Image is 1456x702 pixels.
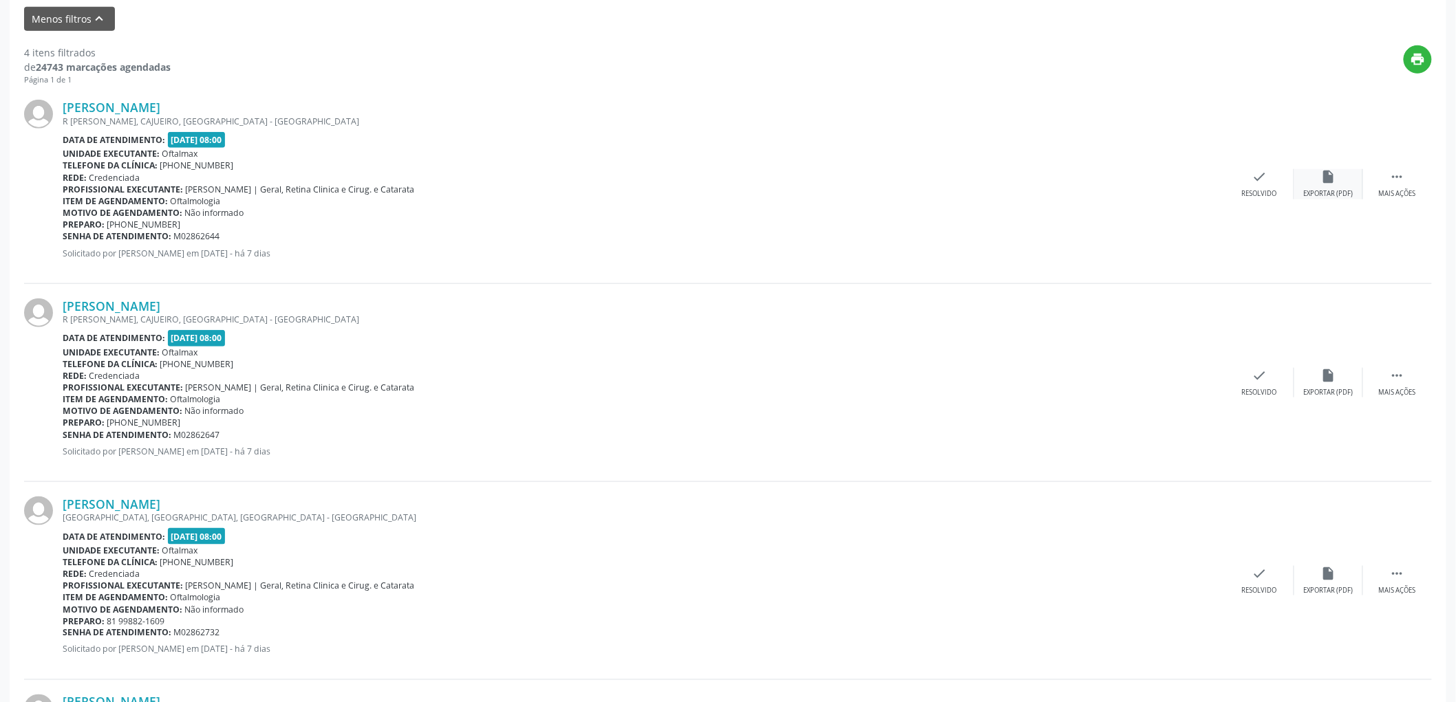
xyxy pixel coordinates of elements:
span: Credenciada [89,172,140,184]
b: Motivo de agendamento: [63,207,182,219]
span: [PHONE_NUMBER] [160,358,234,370]
b: Preparo: [63,417,105,428]
div: [GEOGRAPHIC_DATA], [GEOGRAPHIC_DATA], [GEOGRAPHIC_DATA] - [GEOGRAPHIC_DATA] [63,512,1225,523]
span: M02862647 [174,429,220,441]
span: [PHONE_NUMBER] [107,417,181,428]
div: Exportar (PDF) [1304,388,1353,397]
b: Rede: [63,568,87,580]
span: 81 99882-1609 [107,615,165,627]
b: Item de agendamento: [63,393,168,405]
span: Oftalmax [162,545,198,556]
b: Rede: [63,370,87,382]
b: Item de agendamento: [63,195,168,207]
b: Profissional executante: [63,382,183,393]
b: Data de atendimento: [63,531,165,542]
b: Profissional executante: [63,580,183,591]
div: Mais ações [1379,586,1416,595]
div: Mais ações [1379,189,1416,199]
span: [PHONE_NUMBER] [107,219,181,230]
b: Senha de atendimento: [63,230,171,242]
div: de [24,60,171,74]
p: Solicitado por [PERSON_NAME] em [DATE] - há 7 dias [63,248,1225,259]
strong: 24743 marcações agendadas [36,61,171,74]
i:  [1390,368,1405,383]
div: R [PERSON_NAME], CAJUEIRO, [GEOGRAPHIC_DATA] - [GEOGRAPHIC_DATA] [63,314,1225,325]
i: check [1252,169,1267,184]
a: [PERSON_NAME] [63,496,160,512]
i: insert_drive_file [1321,169,1336,184]
i:  [1390,566,1405,581]
span: Credenciada [89,568,140,580]
i: insert_drive_file [1321,566,1336,581]
div: Página 1 de 1 [24,74,171,86]
span: Não informado [185,405,244,417]
span: Não informado [185,207,244,219]
span: [PHONE_NUMBER] [160,160,234,171]
span: M02862732 [174,627,220,639]
b: Item de agendamento: [63,591,168,603]
b: Rede: [63,172,87,184]
a: [PERSON_NAME] [63,298,160,314]
span: Oftalmologia [171,195,221,207]
span: M02862644 [174,230,220,242]
button: print [1404,45,1432,74]
b: Motivo de agendamento: [63,604,182,615]
span: Oftalmax [162,347,198,358]
span: [PERSON_NAME] | Geral, Retina Clinica e Cirug. e Catarata [186,184,415,195]
a: [PERSON_NAME] [63,100,160,115]
span: Oftalmologia [171,393,221,405]
div: Resolvido [1242,586,1277,595]
b: Profissional executante: [63,184,183,195]
span: [DATE] 08:00 [168,330,226,346]
i: insert_drive_file [1321,368,1336,383]
b: Data de atendimento: [63,332,165,344]
span: [PERSON_NAME] | Geral, Retina Clinica e Cirug. e Catarata [186,580,415,591]
b: Preparo: [63,219,105,230]
i: print [1411,52,1426,67]
img: img [24,100,53,129]
span: [DATE] 08:00 [168,132,226,148]
div: Resolvido [1242,388,1277,397]
b: Preparo: [63,615,105,627]
p: Solicitado por [PERSON_NAME] em [DATE] - há 7 dias [63,446,1225,457]
span: [PHONE_NUMBER] [160,556,234,568]
span: Oftalmax [162,148,198,160]
b: Motivo de agendamento: [63,405,182,417]
span: [DATE] 08:00 [168,528,226,544]
div: 4 itens filtrados [24,45,171,60]
button: Menos filtroskeyboard_arrow_up [24,7,115,31]
span: Não informado [185,604,244,615]
p: Solicitado por [PERSON_NAME] em [DATE] - há 7 dias [63,644,1225,655]
i: check [1252,368,1267,383]
b: Unidade executante: [63,545,160,556]
div: Exportar (PDF) [1304,189,1353,199]
span: Oftalmologia [171,591,221,603]
span: [PERSON_NAME] | Geral, Retina Clinica e Cirug. e Catarata [186,382,415,393]
b: Unidade executante: [63,347,160,358]
b: Telefone da clínica: [63,358,158,370]
b: Telefone da clínica: [63,160,158,171]
span: Credenciada [89,370,140,382]
b: Unidade executante: [63,148,160,160]
div: Resolvido [1242,189,1277,199]
div: Exportar (PDF) [1304,586,1353,595]
img: img [24,496,53,525]
div: R [PERSON_NAME], CAJUEIRO, [GEOGRAPHIC_DATA] - [GEOGRAPHIC_DATA] [63,116,1225,127]
b: Senha de atendimento: [63,429,171,441]
i: check [1252,566,1267,581]
b: Data de atendimento: [63,134,165,146]
i: keyboard_arrow_up [92,11,107,26]
b: Telefone da clínica: [63,556,158,568]
b: Senha de atendimento: [63,627,171,639]
img: img [24,298,53,327]
i:  [1390,169,1405,184]
div: Mais ações [1379,388,1416,397]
